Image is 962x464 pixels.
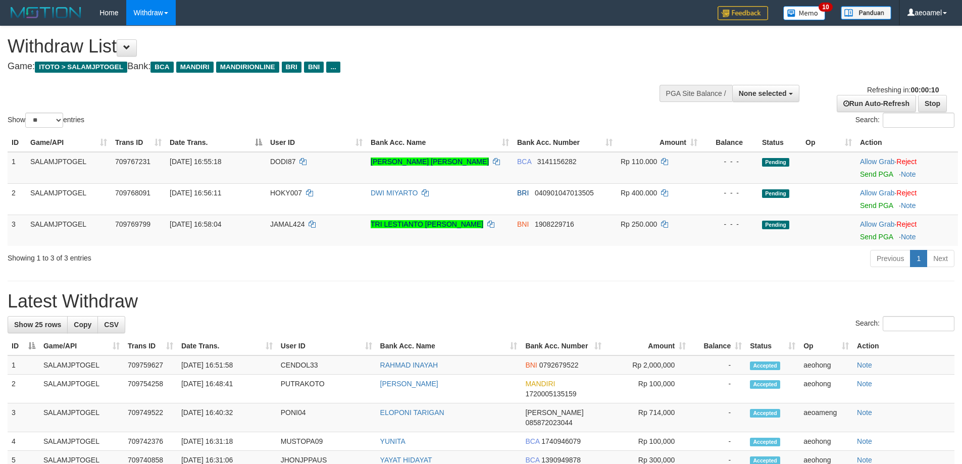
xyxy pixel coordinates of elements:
span: Copy 1720005135159 to clipboard [525,390,576,398]
a: Run Auto-Refresh [837,95,916,112]
td: [DATE] 16:40:32 [177,403,277,432]
td: 3 [8,215,26,246]
td: SALAMJPTOGEL [26,215,111,246]
div: - - - [705,219,754,229]
img: Feedback.jpg [718,6,768,20]
a: Send PGA [860,233,893,241]
td: 2 [8,375,39,403]
span: Copy 3141156282 to clipboard [537,158,577,166]
a: Allow Grab [860,189,894,197]
span: MANDIRIONLINE [216,62,279,73]
a: Reject [896,189,917,197]
span: ... [326,62,340,73]
th: Bank Acc. Name: activate to sort column ascending [376,337,522,355]
a: Reject [896,220,917,228]
span: Rp 400.000 [621,189,657,197]
img: Button%20Memo.svg [783,6,826,20]
td: · [856,183,958,215]
td: 709754258 [124,375,177,403]
th: Op: activate to sort column ascending [801,133,856,152]
div: PGA Site Balance / [660,85,732,102]
span: Copy 1740946079 to clipboard [541,437,581,445]
span: BNI [304,62,324,73]
strong: 00:00:10 [910,86,939,94]
td: · [856,152,958,184]
span: MANDIRI [176,62,214,73]
span: [DATE] 16:56:11 [170,189,221,197]
th: Trans ID: activate to sort column ascending [124,337,177,355]
span: Show 25 rows [14,321,61,329]
td: - [690,403,746,432]
th: Status [758,133,801,152]
td: - [690,355,746,375]
img: MOTION_logo.png [8,5,84,20]
span: Accepted [750,380,780,389]
span: BNI [525,361,537,369]
span: JAMAL424 [270,220,305,228]
span: · [860,158,896,166]
a: YUNITA [380,437,406,445]
a: Show 25 rows [8,316,68,333]
td: 1 [8,152,26,184]
span: BRI [282,62,301,73]
td: aeoameng [799,403,853,432]
td: Rp 2,000,000 [605,355,690,375]
a: Send PGA [860,170,893,178]
th: ID: activate to sort column descending [8,337,39,355]
td: 2 [8,183,26,215]
span: Copy 1908229716 to clipboard [535,220,574,228]
td: CENDOL33 [277,355,376,375]
span: BCA [525,456,539,464]
td: aeohong [799,375,853,403]
a: 1 [910,250,927,267]
a: TRI LESTIANTO [PERSON_NAME] [371,220,483,228]
span: BCA [517,158,531,166]
a: Allow Grab [860,158,894,166]
td: Rp 100,000 [605,375,690,403]
th: User ID: activate to sort column ascending [266,133,367,152]
a: Note [901,201,916,210]
a: Allow Grab [860,220,894,228]
div: Showing 1 to 3 of 3 entries [8,249,393,263]
select: Showentries [25,113,63,128]
span: 709768091 [115,189,150,197]
h1: Latest Withdraw [8,291,954,312]
a: Note [857,380,872,388]
span: 10 [819,3,832,12]
span: Accepted [750,438,780,446]
span: Pending [762,221,789,229]
td: MUSTOPA09 [277,432,376,451]
h4: Game: Bank: [8,62,631,72]
a: Note [857,456,872,464]
div: - - - [705,157,754,167]
td: SALAMJPTOGEL [39,403,124,432]
span: Copy 085872023044 to clipboard [525,419,572,427]
span: MANDIRI [525,380,555,388]
td: SALAMJPTOGEL [39,375,124,403]
span: Pending [762,158,789,167]
a: Note [901,233,916,241]
td: SALAMJPTOGEL [26,183,111,215]
span: Pending [762,189,789,198]
span: Refreshing in: [867,86,939,94]
span: DODI87 [270,158,296,166]
th: Date Trans.: activate to sort column ascending [177,337,277,355]
td: aeohong [799,355,853,375]
a: Note [857,408,872,417]
img: panduan.png [841,6,891,20]
td: - [690,432,746,451]
span: [PERSON_NAME] [525,408,583,417]
td: Rp 100,000 [605,432,690,451]
a: Reject [896,158,917,166]
a: YAYAT HIDAYAT [380,456,432,464]
th: Game/API: activate to sort column ascending [39,337,124,355]
label: Search: [855,113,954,128]
a: Note [857,437,872,445]
a: Note [901,170,916,178]
span: 709769799 [115,220,150,228]
div: - - - [705,188,754,198]
a: Stop [918,95,947,112]
input: Search: [883,113,954,128]
th: Date Trans.: activate to sort column descending [166,133,266,152]
td: 709759627 [124,355,177,375]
